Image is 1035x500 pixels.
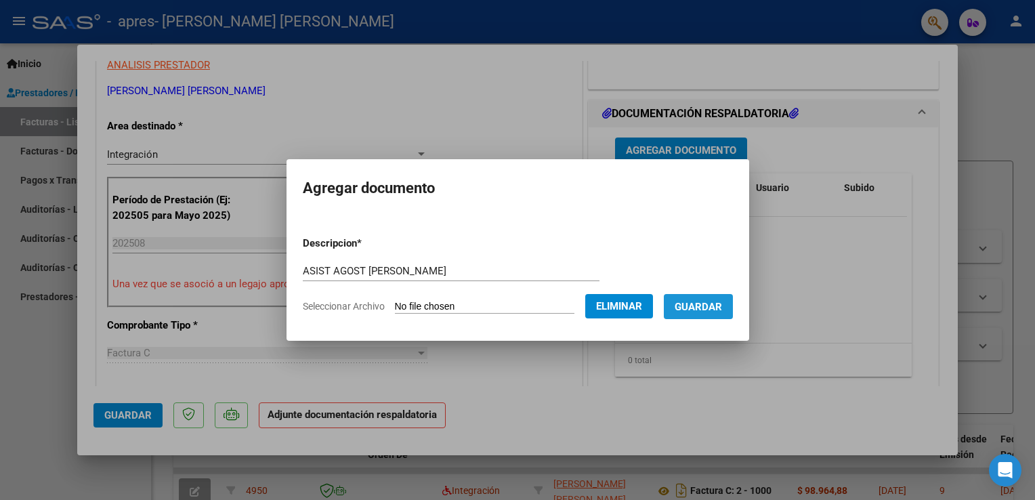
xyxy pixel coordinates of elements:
h2: Agregar documento [303,175,733,201]
button: Eliminar [585,294,653,318]
span: Eliminar [596,300,642,312]
span: Guardar [675,301,722,313]
div: Open Intercom Messenger [989,454,1021,486]
button: Guardar [664,294,733,319]
span: Seleccionar Archivo [303,301,385,312]
p: Descripcion [303,236,432,251]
